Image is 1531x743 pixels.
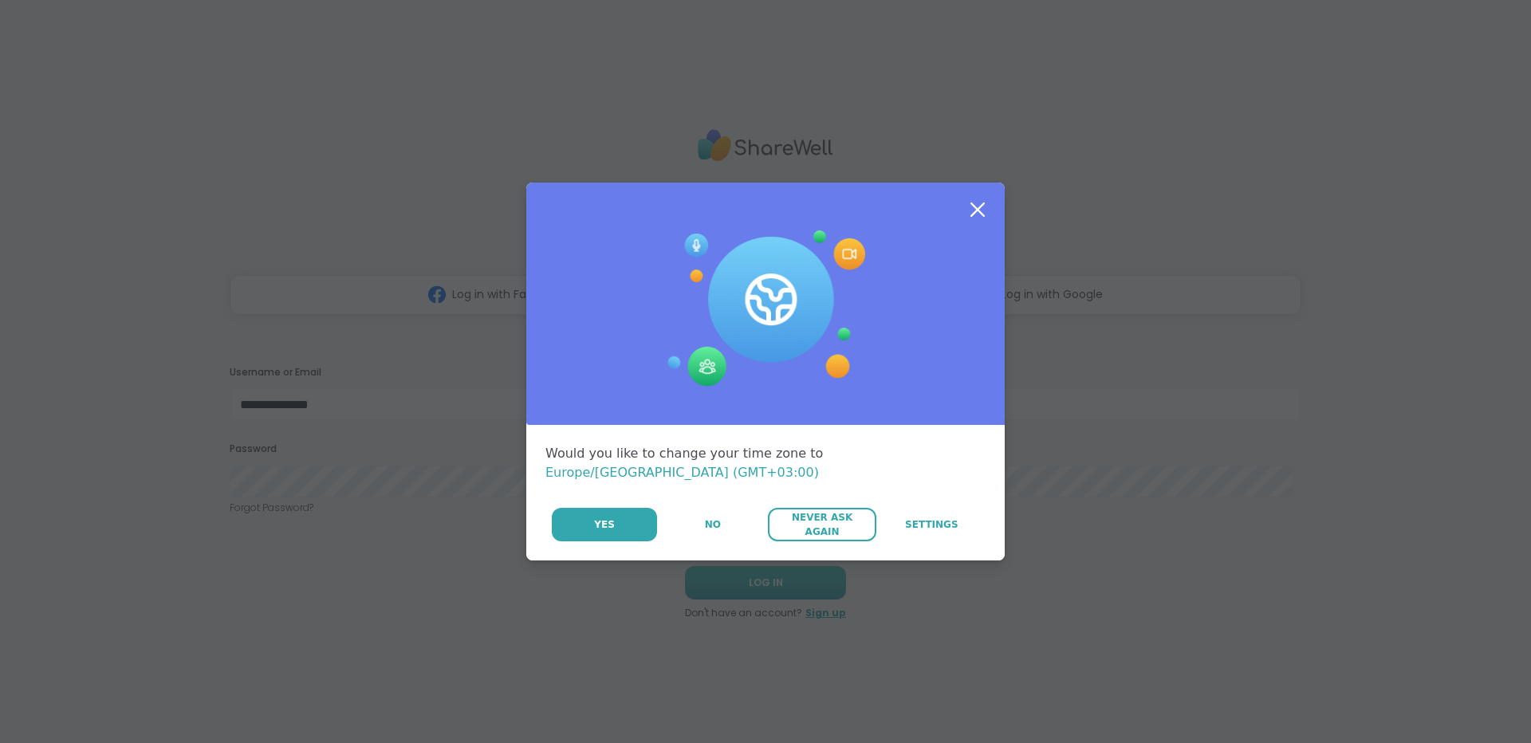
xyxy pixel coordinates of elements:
[552,508,657,541] button: Yes
[545,444,986,482] div: Would you like to change your time zone to
[768,508,876,541] button: Never Ask Again
[545,465,819,480] span: Europe/[GEOGRAPHIC_DATA] (GMT+03:00)
[594,517,615,532] span: Yes
[659,508,766,541] button: No
[666,230,865,387] img: Session Experience
[905,517,958,532] span: Settings
[705,517,721,532] span: No
[878,508,986,541] a: Settings
[776,510,868,539] span: Never Ask Again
